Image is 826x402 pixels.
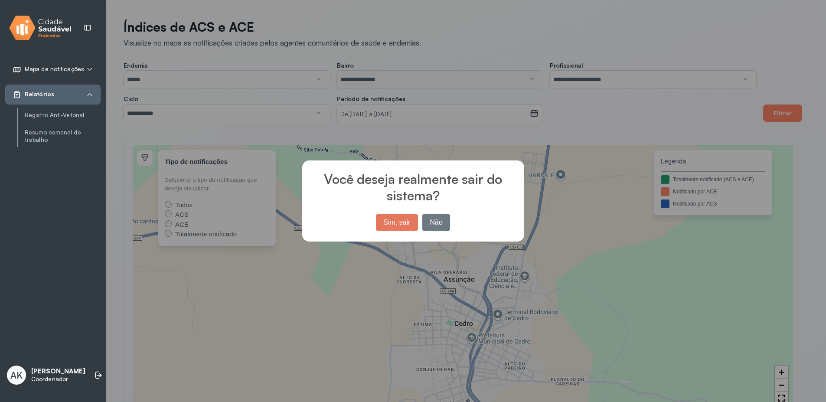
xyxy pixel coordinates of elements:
[302,160,524,203] h2: Você deseja realmente sair do sistema?
[9,14,72,42] img: logo.svg
[10,369,23,381] span: AK
[422,214,451,231] button: Não
[25,129,101,144] a: Resumo semanal de trabalho
[25,111,101,119] a: Registro Anti-Vetorial
[25,91,54,98] span: Relatórios
[31,367,85,376] p: [PERSON_NAME]
[31,376,85,383] p: Coordenador
[25,65,84,73] span: Mapa de notificações
[376,214,418,231] button: Sim, sair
